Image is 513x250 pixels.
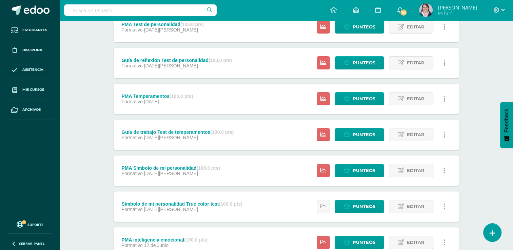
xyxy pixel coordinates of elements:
[22,27,47,33] span: Estudiantes
[353,128,375,141] span: Punteos
[5,100,54,120] a: Archivos
[19,241,45,246] span: Cerrar panel
[197,165,220,171] strong: (100.0 pts)
[22,67,43,72] span: Asistencia
[121,129,234,135] div: Guía de trabajo Test de temperamentos
[144,99,159,104] span: [DATE]
[335,56,384,69] a: Punteos
[353,200,375,213] span: Punteos
[144,63,198,68] span: [DATE][PERSON_NAME]
[407,236,425,249] span: Editar
[335,92,384,105] a: Punteos
[353,57,375,69] span: Punteos
[335,164,384,177] a: Punteos
[335,20,384,34] a: Punteos
[64,4,217,16] input: Busca un usuario...
[219,201,242,207] strong: (100.0 pts)
[144,135,198,140] span: [DATE][PERSON_NAME]
[5,40,54,60] a: Disciplina
[121,207,142,212] span: Formativo
[121,27,142,33] span: Formativo
[419,3,433,17] img: fcdda600d1f9d86fa9476b2715ffd3dc.png
[353,92,375,105] span: Punteos
[353,21,375,33] span: Punteos
[209,58,232,63] strong: (100.0 pts)
[144,27,198,33] span: [DATE][PERSON_NAME]
[144,243,169,248] span: 12 de Junio
[121,243,142,248] span: Formativo
[121,99,142,104] span: Formativo
[170,93,193,99] strong: (100.0 pts)
[353,236,375,249] span: Punteos
[407,57,425,69] span: Editar
[335,236,384,249] a: Punteos
[407,21,425,33] span: Editar
[27,222,43,227] span: Soporte
[5,60,54,80] a: Asistencia
[121,22,204,27] div: PMA Test de personalidad
[121,58,232,63] div: Guía de reflexión Test de personalidad
[353,164,375,177] span: Punteos
[121,63,142,68] span: Formativo
[22,107,41,112] span: Archivos
[144,207,198,212] span: [DATE][PERSON_NAME]
[5,80,54,100] a: Mis cursos
[407,92,425,105] span: Editar
[500,102,513,148] button: Feedback - Mostrar encuesta
[335,128,384,141] a: Punteos
[438,10,477,16] span: Mi Perfil
[121,201,242,207] div: Símbolo de mi personalidad True color test
[121,93,193,99] div: PMA Temperamentos
[121,171,142,176] span: Formativo
[22,47,42,53] span: Disciplina
[22,87,44,92] span: Mis cursos
[407,128,425,141] span: Editar
[121,237,208,243] div: PMA Inteligencia emocional
[5,20,54,40] a: Estudiantes
[400,9,407,16] span: 741
[184,237,208,243] strong: (100.0 pts)
[438,4,477,11] span: [PERSON_NAME]
[210,129,234,135] strong: (100.0 pts)
[121,135,142,140] span: Formativo
[335,200,384,213] a: Punteos
[180,22,204,27] strong: (100.0 pts)
[407,200,425,213] span: Editar
[504,109,510,132] span: Feedback
[407,164,425,177] span: Editar
[144,171,198,176] span: [DATE][PERSON_NAME]
[121,165,220,171] div: PMA Símbolo de mi personalidad
[8,220,52,229] a: Soporte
